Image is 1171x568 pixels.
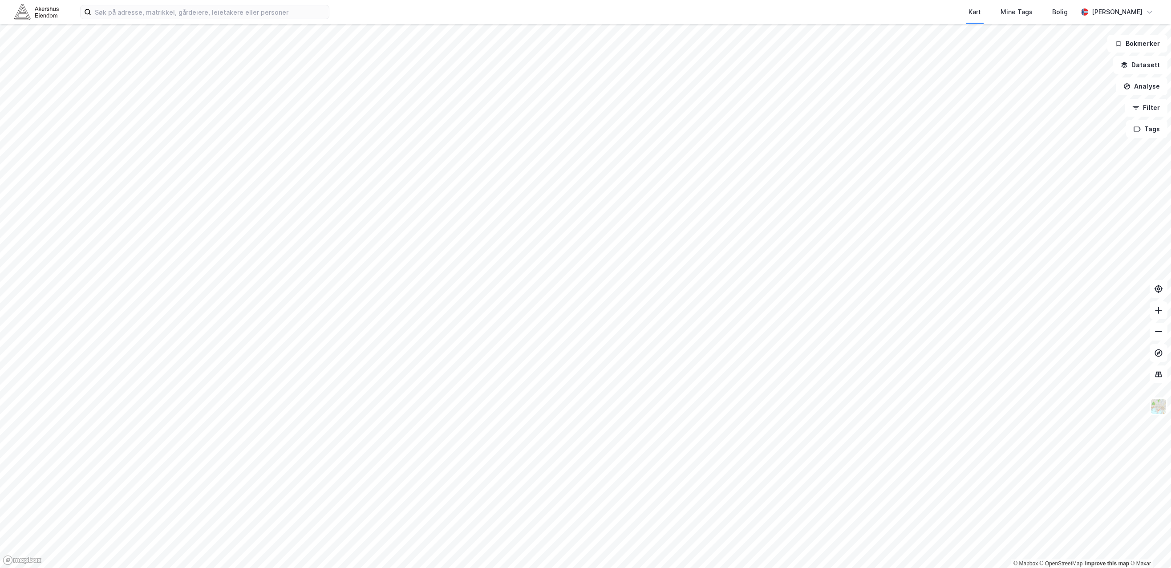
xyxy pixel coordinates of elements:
[1052,7,1068,17] div: Bolig
[1001,7,1033,17] div: Mine Tags
[1116,77,1167,95] button: Analyse
[1040,560,1083,567] a: OpenStreetMap
[1107,35,1167,53] button: Bokmerker
[3,555,42,565] a: Mapbox homepage
[1013,560,1038,567] a: Mapbox
[1085,560,1129,567] a: Improve this map
[1113,56,1167,74] button: Datasett
[968,7,981,17] div: Kart
[1126,120,1167,138] button: Tags
[1125,99,1167,117] button: Filter
[1092,7,1143,17] div: [PERSON_NAME]
[1126,525,1171,568] div: Kontrollprogram for chat
[1126,525,1171,568] iframe: Chat Widget
[1150,398,1167,415] img: Z
[91,5,329,19] input: Søk på adresse, matrikkel, gårdeiere, leietakere eller personer
[14,4,59,20] img: akershus-eiendom-logo.9091f326c980b4bce74ccdd9f866810c.svg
